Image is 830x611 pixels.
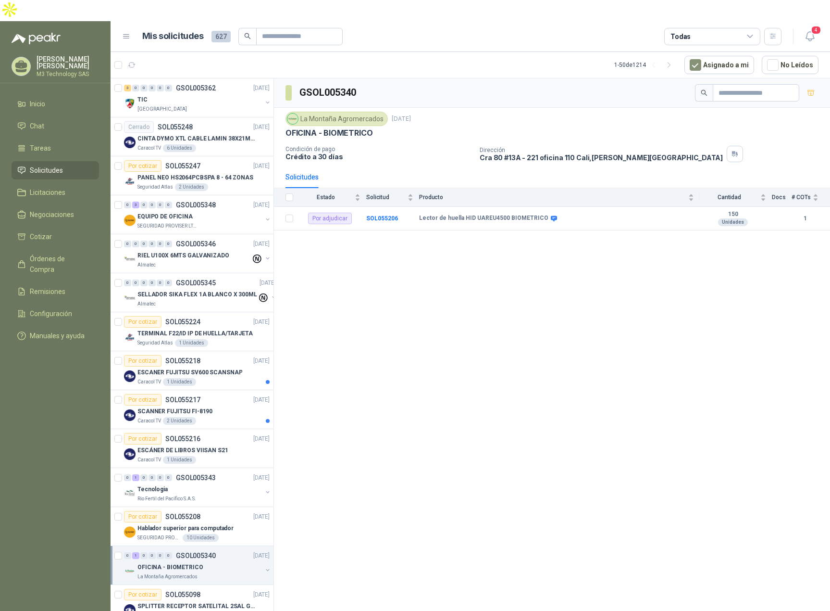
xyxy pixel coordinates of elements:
[30,331,85,341] span: Manuales y ayuda
[183,534,219,542] div: 10 Unidades
[124,355,161,367] div: Por cotizar
[285,153,472,161] p: Crédito a 30 días
[176,552,216,559] p: GSOL005340
[157,280,164,286] div: 0
[165,357,200,364] p: SOL055218
[124,526,136,538] img: Company Logo
[132,241,139,247] div: 0
[124,409,136,421] img: Company Logo
[762,56,818,74] button: No Leídos
[244,33,251,39] span: search
[137,105,187,113] p: [GEOGRAPHIC_DATA]
[157,202,164,208] div: 0
[285,172,319,182] div: Solicitudes
[176,474,216,481] p: GSOL005343
[253,240,270,249] p: [DATE]
[124,254,136,265] img: Company Logo
[111,312,273,351] a: Por cotizarSOL055224[DATE] Company LogoTERMINAL F22/ID IP DE HUELLA/TARJETASeguridad Atlas1 Unidades
[124,202,131,208] div: 0
[124,238,272,269] a: 0 0 0 0 0 0 GSOL005346[DATE] Company LogoRIEL U100X 6MTS GALVANIZADOAlmatec
[137,339,173,347] p: Seguridad Atlas
[30,187,65,198] span: Licitaciones
[30,99,45,109] span: Inicio
[165,474,172,481] div: 0
[132,202,139,208] div: 3
[124,316,161,328] div: Por cotizar
[12,33,61,44] img: Logo peakr
[253,590,270,599] p: [DATE]
[140,552,148,559] div: 0
[285,112,388,126] div: La Montaña Agromercados
[176,202,216,208] p: GSOL005348
[176,241,216,247] p: GSOL005346
[253,123,270,132] p: [DATE]
[124,589,161,600] div: Por cotizar
[392,115,411,124] p: [DATE]
[700,194,758,201] span: Cantidad
[124,550,272,581] a: 0 1 0 0 0 0 GSOL005340[DATE] Company LogoOFICINA - BIOMETRICOLa Montaña Agromercados
[124,215,136,226] img: Company Logo
[137,602,257,611] p: SPLITTER RECEPTOR SATELITAL 2SAL GT-SP21
[124,176,136,187] img: Company Logo
[285,146,472,153] p: Condición de pago
[124,370,136,382] img: Company Logo
[772,188,792,207] th: Docs
[137,261,156,269] p: Almatec
[124,331,136,343] img: Company Logo
[124,82,272,113] a: 3 0 0 0 0 0 GSOL005362[DATE] Company LogoTIC[GEOGRAPHIC_DATA]
[165,513,200,520] p: SOL055208
[149,241,156,247] div: 0
[30,308,72,319] span: Configuración
[111,507,273,546] a: Por cotizarSOL055208[DATE] Company LogoHablador superior para computadorSEGURIDAD PROVISER LTDA10...
[701,89,707,96] span: search
[163,417,196,425] div: 2 Unidades
[111,351,273,390] a: Por cotizarSOL055218[DATE] Company LogoESCANER FUJITSU SV600 SCANSNAPCaracol TV1 Unidades
[140,474,148,481] div: 0
[149,202,156,208] div: 0
[480,147,723,153] p: Dirección
[137,407,212,416] p: SCANNER FUJITSU FI-8190
[253,434,270,444] p: [DATE]
[124,487,136,499] img: Company Logo
[157,474,164,481] div: 0
[165,241,172,247] div: 0
[149,474,156,481] div: 0
[37,56,99,69] p: [PERSON_NAME] [PERSON_NAME]
[124,199,272,230] a: 0 3 0 0 0 0 GSOL005348[DATE] Company LogoEQUIPO DE OFICINASEGURIDAD PROVISER LTDA
[149,85,156,91] div: 0
[366,194,406,201] span: Solicitud
[12,139,99,157] a: Tareas
[700,188,772,207] th: Cantidad
[30,209,74,220] span: Negociaciones
[124,552,131,559] div: 0
[165,552,172,559] div: 0
[614,57,677,73] div: 1 - 50 de 1214
[124,160,161,172] div: Por cotizar
[175,339,208,347] div: 1 Unidades
[137,534,181,542] p: SEGURIDAD PROVISER LTDA
[124,472,272,503] a: 0 1 0 0 0 0 GSOL005343[DATE] Company LogoTecnologiaRio Fertil del Pacífico S.A.S.
[12,305,99,323] a: Configuración
[30,121,44,131] span: Chat
[137,144,161,152] p: Caracol TV
[30,231,52,242] span: Cotizar
[124,121,154,133] div: Cerrado
[700,211,766,218] b: 150
[165,396,200,403] p: SOL055217
[419,194,686,201] span: Producto
[137,222,198,230] p: SEGURIDAD PROVISER LTDA
[253,512,270,522] p: [DATE]
[140,241,148,247] div: 0
[792,188,830,207] th: # COTs
[12,327,99,345] a: Manuales y ayuda
[137,300,156,308] p: Almatec
[308,213,352,224] div: Por adjudicar
[124,293,136,304] img: Company Logo
[163,456,196,464] div: 1 Unidades
[253,318,270,327] p: [DATE]
[12,95,99,113] a: Inicio
[253,395,270,405] p: [DATE]
[137,212,193,221] p: EQUIPO DE OFICINA
[137,495,196,503] p: Rio Fertil del Pacífico S.A.S.
[111,117,273,156] a: CerradoSOL055248[DATE] Company LogoCINTA DYMO XTL CABLE LAMIN 38X21MMBLANCOCaracol TV6 Unidades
